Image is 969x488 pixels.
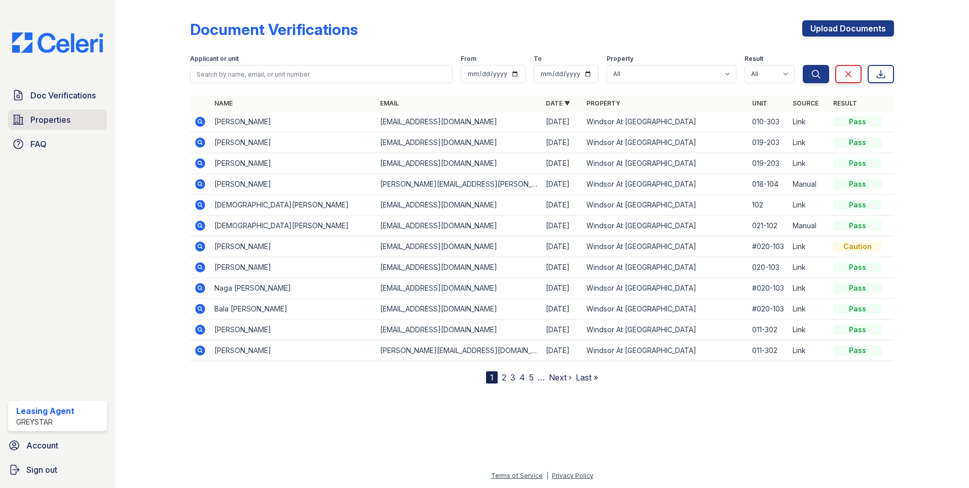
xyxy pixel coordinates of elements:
[214,99,233,107] a: Name
[542,299,582,320] td: [DATE]
[552,472,593,479] a: Privacy Policy
[210,320,376,340] td: [PERSON_NAME]
[748,278,789,299] td: #020-103
[542,236,582,257] td: [DATE]
[210,216,376,236] td: [DEMOGRAPHIC_DATA][PERSON_NAME]
[576,372,598,382] a: Last »
[789,153,829,174] td: Link
[582,132,748,153] td: Windsor At [GEOGRAPHIC_DATA]
[210,195,376,216] td: [DEMOGRAPHIC_DATA][PERSON_NAME]
[833,158,882,168] div: Pass
[30,138,47,150] span: FAQ
[748,257,789,278] td: 020-103
[30,89,96,101] span: Doc Verifications
[752,99,767,107] a: Unit
[210,112,376,132] td: [PERSON_NAME]
[542,257,582,278] td: [DATE]
[534,55,542,63] label: To
[833,99,857,107] a: Result
[748,299,789,320] td: #020-103
[376,257,542,278] td: [EMAIL_ADDRESS][DOMAIN_NAME]
[582,216,748,236] td: Windsor At [GEOGRAPHIC_DATA]
[833,304,882,314] div: Pass
[607,55,633,63] label: Property
[582,320,748,340] td: Windsor At [GEOGRAPHIC_DATA]
[833,241,882,252] div: Caution
[748,174,789,195] td: 018-104
[210,299,376,320] td: Bala [PERSON_NAME]
[582,257,748,278] td: Windsor At [GEOGRAPHIC_DATA]
[802,20,894,37] a: Upload Documents
[789,320,829,340] td: Link
[586,99,620,107] a: Property
[789,299,829,320] td: Link
[376,216,542,236] td: [EMAIL_ADDRESS][DOMAIN_NAME]
[210,340,376,361] td: [PERSON_NAME]
[190,65,453,83] input: Search by name, email, or unit number
[542,216,582,236] td: [DATE]
[744,55,763,63] label: Result
[376,153,542,174] td: [EMAIL_ADDRESS][DOMAIN_NAME]
[582,174,748,195] td: Windsor At [GEOGRAPHIC_DATA]
[582,278,748,299] td: Windsor At [GEOGRAPHIC_DATA]
[26,464,57,476] span: Sign out
[833,137,882,148] div: Pass
[789,112,829,132] td: Link
[789,257,829,278] td: Link
[8,85,107,106] a: Doc Verifications
[376,174,542,195] td: [PERSON_NAME][EMAIL_ADDRESS][PERSON_NAME][DOMAIN_NAME]
[376,299,542,320] td: [EMAIL_ADDRESS][DOMAIN_NAME]
[833,179,882,189] div: Pass
[542,112,582,132] td: [DATE]
[582,153,748,174] td: Windsor At [GEOGRAPHIC_DATA]
[833,117,882,127] div: Pass
[529,372,534,382] a: 5
[210,257,376,278] td: [PERSON_NAME]
[546,99,570,107] a: Date ▼
[538,371,545,384] span: …
[8,110,107,130] a: Properties
[582,299,748,320] td: Windsor At [GEOGRAPHIC_DATA]
[789,132,829,153] td: Link
[793,99,818,107] a: Source
[748,195,789,216] td: 102
[789,278,829,299] td: Link
[542,340,582,361] td: [DATE]
[519,372,525,382] a: 4
[376,340,542,361] td: [PERSON_NAME][EMAIL_ADDRESS][DOMAIN_NAME]
[542,174,582,195] td: [DATE]
[748,153,789,174] td: 019-203
[542,278,582,299] td: [DATE]
[190,55,239,63] label: Applicant or unit
[582,112,748,132] td: Windsor At [GEOGRAPHIC_DATA]
[8,134,107,154] a: FAQ
[542,320,582,340] td: [DATE]
[16,417,74,427] div: Greystar
[833,200,882,210] div: Pass
[4,32,111,53] img: CE_Logo_Blue-a8612792a0a2168367f1c8372b55b34899dd931a85d93a1a3d3e32e68fde9ad4.png
[748,320,789,340] td: 011-302
[542,132,582,153] td: [DATE]
[748,112,789,132] td: 010-303
[210,278,376,299] td: Naga [PERSON_NAME]
[582,236,748,257] td: Windsor At [GEOGRAPHIC_DATA]
[376,236,542,257] td: [EMAIL_ADDRESS][DOMAIN_NAME]
[833,262,882,272] div: Pass
[4,460,111,480] a: Sign out
[510,372,515,382] a: 3
[546,472,548,479] div: |
[833,325,882,335] div: Pass
[582,340,748,361] td: Windsor At [GEOGRAPHIC_DATA]
[376,320,542,340] td: [EMAIL_ADDRESS][DOMAIN_NAME]
[833,283,882,293] div: Pass
[30,114,70,126] span: Properties
[4,435,111,456] a: Account
[789,174,829,195] td: Manual
[502,372,506,382] a: 2
[190,20,358,39] div: Document Verifications
[16,405,74,417] div: Leasing Agent
[26,439,58,451] span: Account
[833,221,882,231] div: Pass
[833,345,882,356] div: Pass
